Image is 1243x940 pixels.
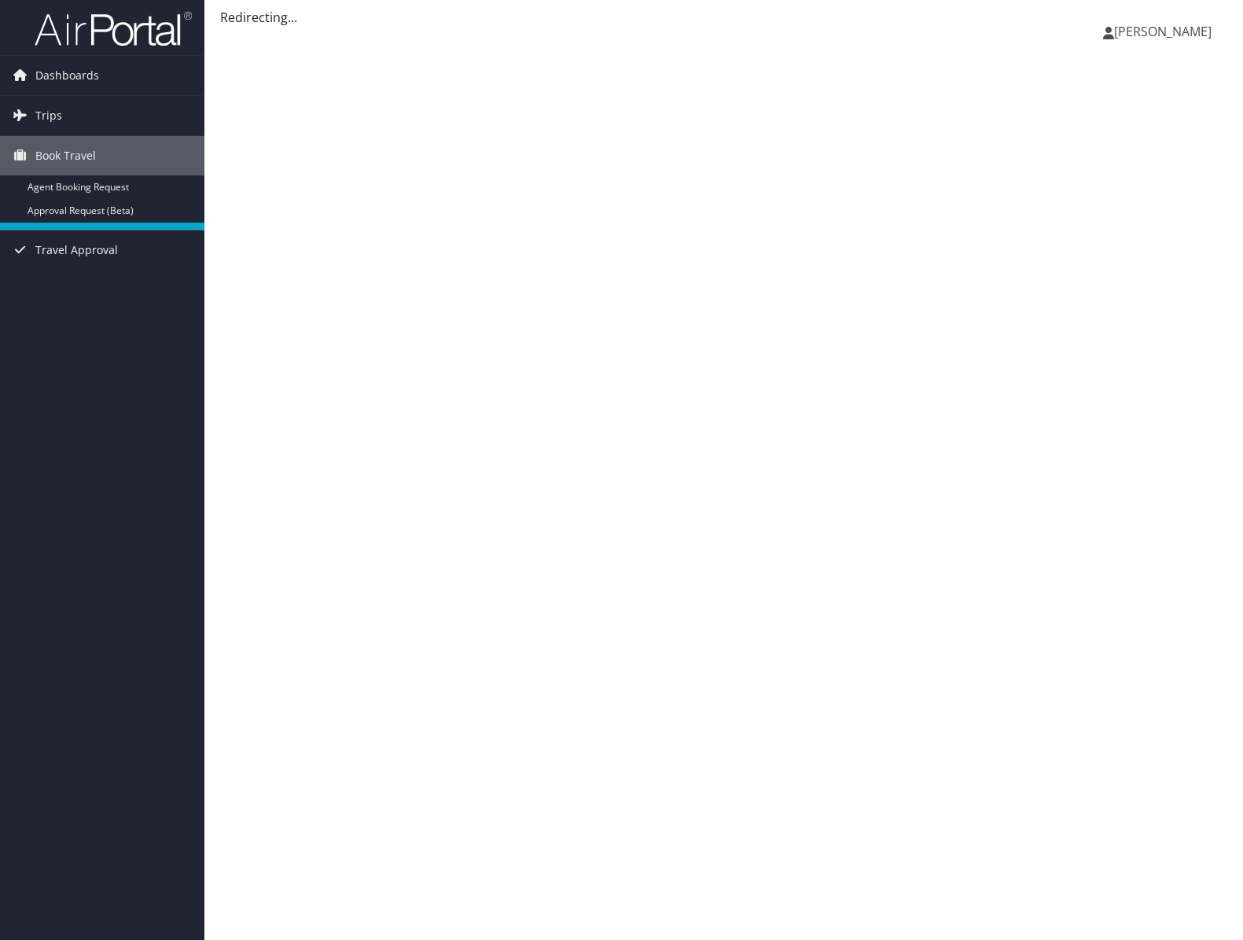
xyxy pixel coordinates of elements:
span: Dashboards [35,56,99,95]
a: [PERSON_NAME] [1103,8,1227,55]
div: Redirecting... [220,8,1227,27]
span: Book Travel [35,136,96,175]
span: Trips [35,96,62,135]
span: Travel Approval [35,230,118,270]
img: airportal-logo.png [35,10,192,47]
span: [PERSON_NAME] [1114,23,1212,40]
